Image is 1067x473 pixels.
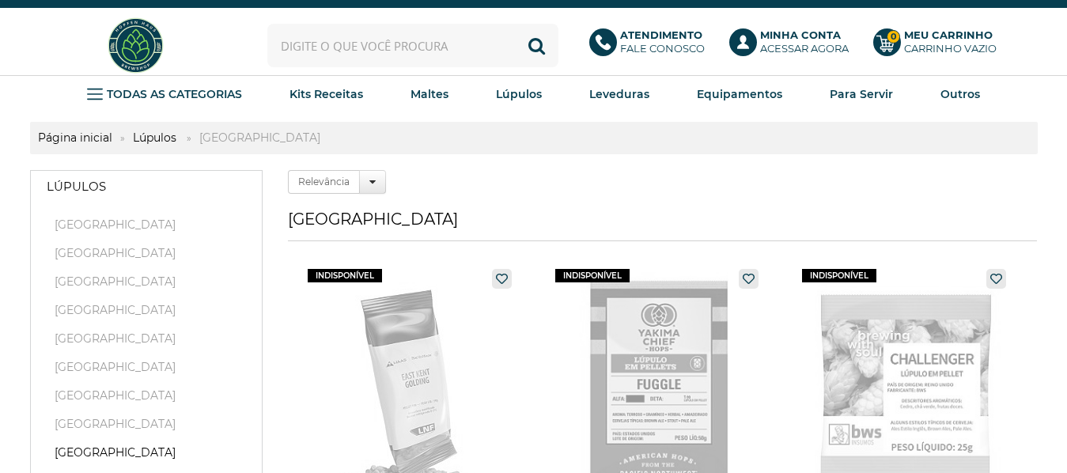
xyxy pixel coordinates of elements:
b: Meu Carrinho [904,28,993,41]
strong: Para Servir [830,87,893,101]
a: [GEOGRAPHIC_DATA] [47,302,246,318]
a: [GEOGRAPHIC_DATA] [47,245,246,261]
a: [GEOGRAPHIC_DATA] [47,217,246,233]
button: Buscar [515,24,558,67]
a: [GEOGRAPHIC_DATA] [47,416,246,432]
input: Digite o que você procura [267,24,558,67]
b: Atendimento [620,28,702,41]
a: Kits Receitas [289,82,363,106]
a: [GEOGRAPHIC_DATA] [47,445,246,460]
strong: Lúpulos [496,87,542,101]
a: Página inicial [30,131,120,145]
a: TODAS AS CATEGORIAS [87,82,242,106]
a: [GEOGRAPHIC_DATA] [47,359,246,375]
a: Lúpulos [125,131,184,145]
span: indisponível [802,269,876,282]
h1: [GEOGRAPHIC_DATA] [288,210,1037,241]
a: Lúpulos [496,82,542,106]
a: Lúpulos [31,171,262,202]
p: Fale conosco [620,28,705,55]
a: Maltes [411,82,448,106]
div: Carrinho Vazio [904,42,997,55]
strong: [GEOGRAPHIC_DATA] [191,131,328,145]
strong: Maltes [411,87,448,101]
a: Minha ContaAcessar agora [729,28,857,63]
img: Hopfen Haus BrewShop [106,16,165,75]
span: indisponível [555,269,630,282]
strong: TODAS AS CATEGORIAS [107,87,242,101]
strong: Lúpulos [47,179,106,195]
a: Leveduras [589,82,649,106]
strong: Leveduras [589,87,649,101]
a: [GEOGRAPHIC_DATA] [47,331,246,346]
strong: Equipamentos [697,87,782,101]
a: AtendimentoFale conosco [589,28,713,63]
a: Outros [940,82,980,106]
a: Para Servir [830,82,893,106]
span: indisponível [308,269,382,282]
p: Acessar agora [760,28,849,55]
strong: Kits Receitas [289,87,363,101]
b: Minha Conta [760,28,841,41]
strong: Outros [940,87,980,101]
a: [GEOGRAPHIC_DATA] [47,274,246,289]
a: [GEOGRAPHIC_DATA] [47,388,246,403]
label: Relevância [288,170,360,194]
strong: 0 [887,30,900,44]
a: Equipamentos [697,82,782,106]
